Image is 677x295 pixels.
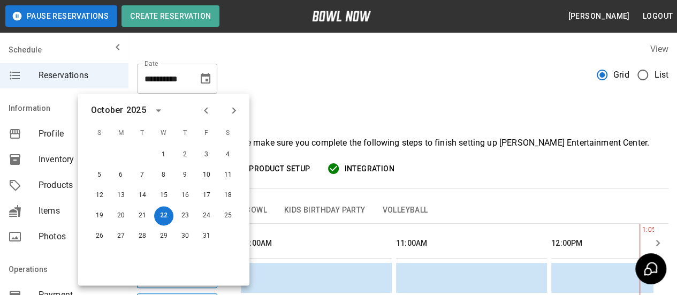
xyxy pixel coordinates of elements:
span: List [654,69,668,81]
span: Inventory [39,153,120,166]
button: Oct 22, 2025 [154,206,173,225]
button: Oct 19, 2025 [90,206,109,225]
button: Create Reservation [121,5,219,27]
button: Oct 29, 2025 [154,226,173,246]
button: Oct 13, 2025 [111,186,131,205]
h3: Welcome [137,102,668,132]
span: T [133,123,152,144]
button: Oct 27, 2025 [111,226,131,246]
span: 1:05PM [640,225,642,236]
button: [PERSON_NAME] [564,6,634,26]
button: Volleyball [374,198,436,223]
button: Oct 5, 2025 [90,165,109,185]
button: Oct 17, 2025 [197,186,216,205]
div: inventory tabs [137,198,668,223]
span: Integration [344,162,394,176]
button: Oct 28, 2025 [133,226,152,246]
span: W [154,123,173,144]
span: T [176,123,195,144]
button: Oct 21, 2025 [133,206,152,225]
button: Oct 23, 2025 [176,206,195,225]
button: Pause Reservations [5,5,117,27]
button: Oct 15, 2025 [154,186,173,205]
button: Oct 8, 2025 [154,165,173,185]
button: Oct 9, 2025 [176,165,195,185]
th: 11:00AM [396,228,547,259]
span: Items [39,205,120,217]
button: Choose date, selected date is Oct 22, 2025 [195,68,216,89]
th: 10:00AM [241,228,392,259]
button: Oct 12, 2025 [90,186,109,205]
button: Oct 25, 2025 [218,206,238,225]
button: Oct 1, 2025 [154,145,173,164]
button: Oct 20, 2025 [111,206,131,225]
p: Welcome to BowlNow! Please make sure you complete the following steps to finish setting up [PERSO... [137,137,668,149]
label: View [650,44,668,54]
button: Oct 2, 2025 [176,145,195,164]
button: Oct 16, 2025 [176,186,195,205]
span: S [218,123,238,144]
button: Next month [225,101,243,119]
span: Reservations [39,69,120,82]
button: Oct 10, 2025 [197,165,216,185]
button: calendar view is open, switch to year view [149,101,168,119]
button: Kids Birthday Party [276,198,374,223]
span: Photos [39,230,120,243]
span: S [90,123,109,144]
button: Oct 6, 2025 [111,165,131,185]
button: Oct 4, 2025 [218,145,238,164]
div: 2025 [126,104,146,117]
button: Oct 31, 2025 [197,226,216,246]
span: Profile [39,127,120,140]
span: Products [39,179,120,192]
span: Product Setup [249,162,310,176]
button: Logout [638,6,677,26]
span: M [111,123,131,144]
button: Oct 18, 2025 [218,186,238,205]
div: October [91,104,123,117]
button: Oct 14, 2025 [133,186,152,205]
button: Oct 7, 2025 [133,165,152,185]
button: Previous month [197,101,215,119]
button: Oct 3, 2025 [197,145,216,164]
button: Oct 11, 2025 [218,165,238,185]
span: Grid [613,69,629,81]
button: Oct 24, 2025 [197,206,216,225]
button: Oct 30, 2025 [176,226,195,246]
img: logo [312,11,371,21]
span: F [197,123,216,144]
button: Oct 26, 2025 [90,226,109,246]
